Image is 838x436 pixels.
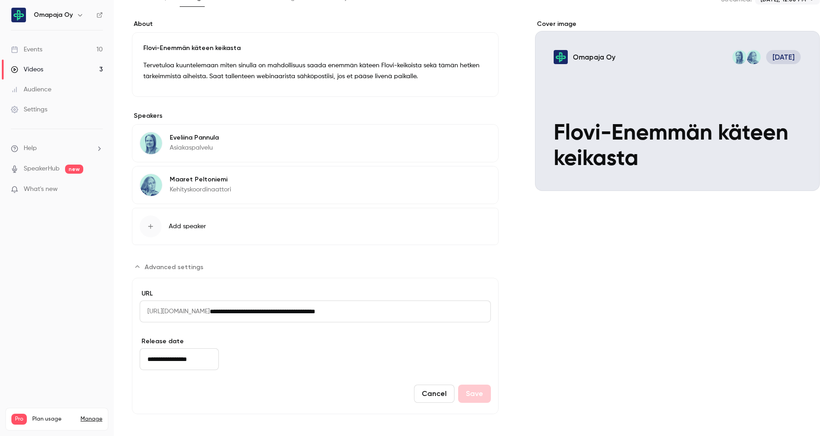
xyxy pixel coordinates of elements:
[169,222,206,231] span: Add speaker
[65,165,83,174] span: new
[170,143,219,152] p: Asiakaspalvelu
[11,144,103,153] li: help-dropdown-opener
[170,185,231,194] p: Kehityskoordinaattori
[24,164,60,174] a: SpeakerHub
[140,174,162,196] img: Maaret Peltoniemi
[140,337,219,346] label: Release date
[143,60,487,82] p: Tervetuloa kuuntelemaan miten sinulla on mahdollisuus saada enemmän käteen Flovi-keikoista sekä t...
[24,144,37,153] span: Help
[132,124,499,162] div: Eveliina PannulaEveliina PannulaAsiakaspalvelu
[140,301,210,322] span: [URL][DOMAIN_NAME]
[132,208,499,245] button: Add speaker
[32,416,75,423] span: Plan usage
[414,385,454,403] button: Cancel
[132,166,499,204] div: Maaret PeltoniemiMaaret PeltoniemiKehityskoordinaattori
[24,185,58,194] span: What's new
[92,185,103,194] iframe: Noticeable Trigger
[11,105,47,114] div: Settings
[170,175,231,184] p: Maaret Peltoniemi
[143,44,487,53] p: Flovi-Enemmän käteen keikasta
[11,65,43,74] div: Videos
[11,85,51,94] div: Audience
[11,414,27,425] span: Pro
[140,289,491,298] label: URL
[132,111,499,120] label: Speakers
[132,20,499,29] label: About
[140,348,219,370] input: Fri, Sep 19, 2025
[170,133,219,142] p: Eveliina Pannula
[140,132,162,154] img: Eveliina Pannula
[145,262,203,272] span: Advanced settings
[11,8,26,22] img: Omapaja Oy
[34,10,73,20] h6: Omapaja Oy
[132,260,499,414] section: Advanced settings
[11,45,42,54] div: Events
[535,20,820,29] label: Cover image
[81,416,102,423] a: Manage
[535,20,820,191] section: Cover image
[132,260,209,274] button: Advanced settings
